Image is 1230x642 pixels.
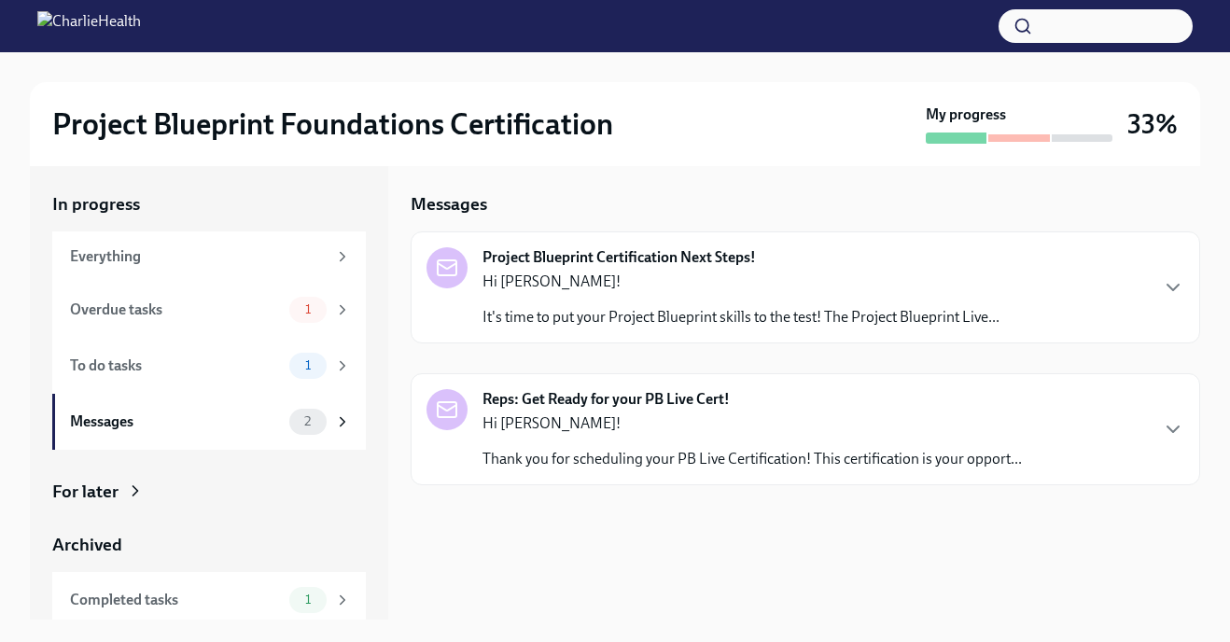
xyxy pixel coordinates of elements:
[482,307,999,328] p: It's time to put your Project Blueprint skills to the test! The Project Blueprint Live...
[294,358,322,372] span: 1
[70,246,327,267] div: Everything
[70,300,282,320] div: Overdue tasks
[482,413,1022,434] p: Hi [PERSON_NAME]!
[52,394,366,450] a: Messages2
[70,590,282,610] div: Completed tasks
[52,231,366,282] a: Everything
[1127,107,1178,141] h3: 33%
[926,105,1006,125] strong: My progress
[482,247,756,268] strong: Project Blueprint Certification Next Steps!
[52,572,366,628] a: Completed tasks1
[52,480,366,504] a: For later
[482,389,730,410] strong: Reps: Get Ready for your PB Live Cert!
[482,272,999,292] p: Hi [PERSON_NAME]!
[70,412,282,432] div: Messages
[52,338,366,394] a: To do tasks1
[52,282,366,338] a: Overdue tasks1
[52,533,366,557] a: Archived
[294,302,322,316] span: 1
[52,192,366,216] a: In progress
[482,449,1022,469] p: Thank you for scheduling your PB Live Certification! This certification is your opport...
[52,480,119,504] div: For later
[293,414,322,428] span: 2
[70,356,282,376] div: To do tasks
[411,192,487,216] h5: Messages
[294,593,322,607] span: 1
[37,11,141,41] img: CharlieHealth
[52,105,613,143] h2: Project Blueprint Foundations Certification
